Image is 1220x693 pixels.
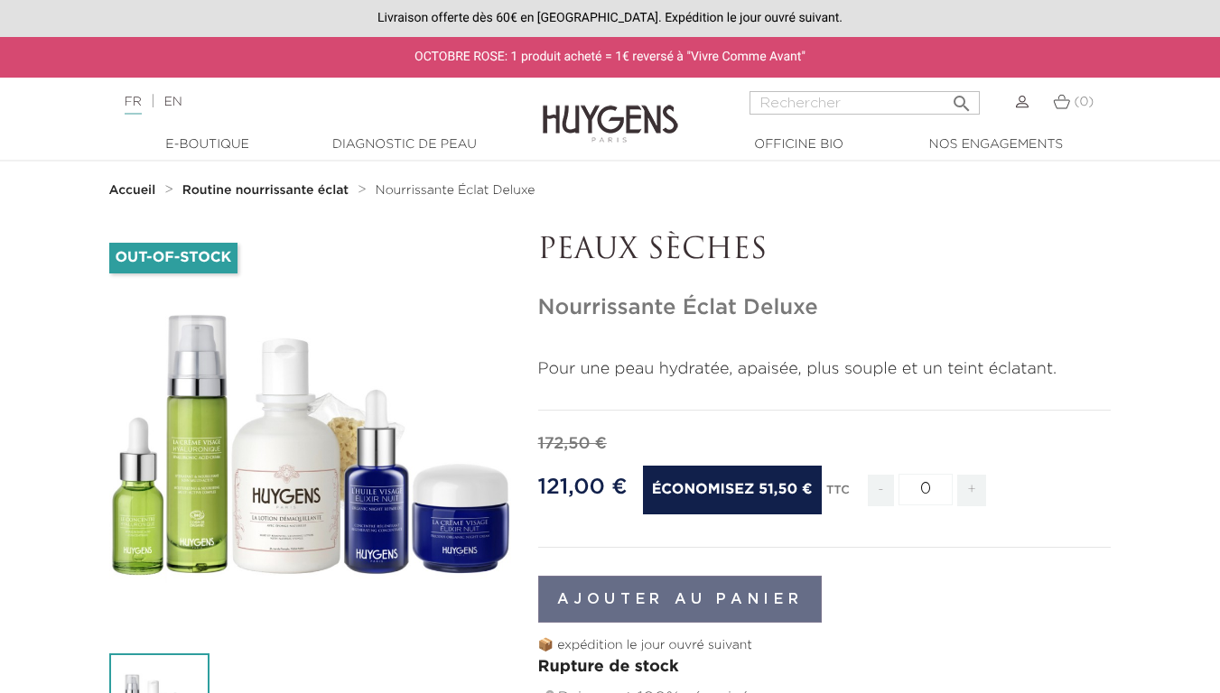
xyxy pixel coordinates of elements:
a: FR [125,96,142,115]
span: - [868,475,893,506]
span: Nourrissante Éclat Deluxe [376,184,535,197]
span: (0) [1074,96,1094,108]
strong: Accueil [109,184,156,197]
button: Ajouter au panier [538,576,823,623]
div: TTC [826,471,850,520]
button:  [945,86,978,110]
span: Rupture de stock [538,659,679,675]
a: Nos engagements [906,135,1086,154]
a: E-Boutique [117,135,298,154]
span: 172,50 € [538,436,607,452]
li: Out-of-Stock [109,243,238,273]
a: Officine Bio [709,135,889,154]
span: Économisez 51,50 € [643,466,822,514]
input: Quantité [899,474,953,505]
a: EN [163,96,182,108]
a: Accueil [109,183,160,198]
input: Rechercher [750,91,980,115]
a: Routine nourrissante éclat [182,183,353,198]
p: Pour une peau hydratée, apaisée, plus souple et un teint éclatant. [538,357,1112,382]
i:  [951,88,973,109]
p: PEAUX SÈCHES [538,234,1112,268]
a: Nourrissante Éclat Deluxe [376,183,535,198]
div: | [116,91,495,113]
span: + [957,475,986,506]
strong: Routine nourrissante éclat [182,184,349,197]
img: Huygens [543,76,678,145]
p: 📦 expédition le jour ouvré suivant [538,636,1112,655]
span: 121,00 € [538,476,628,498]
h1: Nourrissante Éclat Deluxe [538,295,1112,321]
a: Diagnostic de peau [314,135,495,154]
